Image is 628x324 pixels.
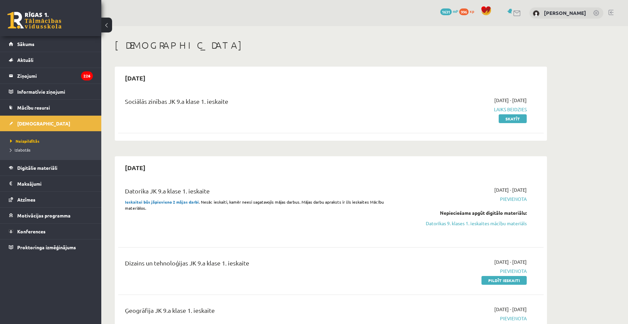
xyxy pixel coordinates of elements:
[9,52,93,68] a: Aktuāli
[10,147,30,153] span: Izlabotās
[9,84,93,99] a: Informatīvie ziņojumi
[17,196,35,203] span: Atzīmes
[481,276,527,285] a: Pildīt ieskaiti
[399,209,527,216] div: Nepieciešams apgūt digitālo materiālu:
[399,220,527,227] a: Datorikas 9. klases 1. ieskaites mācību materiāls
[17,244,76,250] span: Proktoringa izmēģinājums
[125,97,389,109] div: Sociālās zinības JK 9.a klase 1. ieskaite
[544,9,586,16] a: [PERSON_NAME]
[9,36,93,52] a: Sākums
[10,147,95,153] a: Izlabotās
[9,160,93,176] a: Digitālie materiāli
[533,10,540,17] img: Ervīns Blonskis
[399,268,527,275] span: Pievienota
[459,8,469,15] span: 996
[9,116,93,131] a: [DEMOGRAPHIC_DATA]
[17,228,46,234] span: Konferences
[17,165,57,171] span: Digitālie materiāli
[125,306,389,318] div: Ģeogrāfija JK 9.a klase 1. ieskaite
[494,97,527,104] span: [DATE] - [DATE]
[17,105,50,111] span: Mācību resursi
[440,8,452,15] span: 1631
[9,192,93,207] a: Atzīmes
[125,258,389,271] div: Dizains un tehnoloģijas JK 9.a klase 1. ieskaite
[17,41,34,47] span: Sākums
[17,212,71,218] span: Motivācijas programma
[9,176,93,191] a: Maksājumi
[399,315,527,322] span: Pievienota
[17,84,93,99] legend: Informatīvie ziņojumi
[499,114,527,123] a: Skatīt
[494,258,527,265] span: [DATE] - [DATE]
[17,120,70,126] span: [DEMOGRAPHIC_DATA]
[399,195,527,203] span: Pievienota
[9,100,93,115] a: Mācību resursi
[118,70,152,86] h2: [DATE]
[459,8,477,14] a: 996 xp
[9,239,93,255] a: Proktoringa izmēģinājums
[17,176,93,191] legend: Maksājumi
[470,8,474,14] span: xp
[440,8,458,14] a: 1631 mP
[125,199,199,205] strong: Ieskaitei būs jāpievieno 2 mājas darbi
[494,306,527,313] span: [DATE] - [DATE]
[17,57,33,63] span: Aktuāli
[81,71,93,80] i: 226
[115,40,547,51] h1: [DEMOGRAPHIC_DATA]
[453,8,458,14] span: mP
[7,12,61,29] a: Rīgas 1. Tālmācības vidusskola
[9,68,93,84] a: Ziņojumi226
[9,208,93,223] a: Motivācijas programma
[10,138,95,144] a: Neizpildītās
[9,224,93,239] a: Konferences
[118,160,152,176] h2: [DATE]
[399,106,527,113] span: Laiks beidzies
[494,186,527,193] span: [DATE] - [DATE]
[10,138,40,144] span: Neizpildītās
[17,68,93,84] legend: Ziņojumi
[125,199,384,211] span: . Nesāc ieskaiti, kamēr neesi sagatavojis mājas darbus. Mājas darbu apraksts ir šīs ieskaites Māc...
[125,186,389,199] div: Datorika JK 9.a klase 1. ieskaite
